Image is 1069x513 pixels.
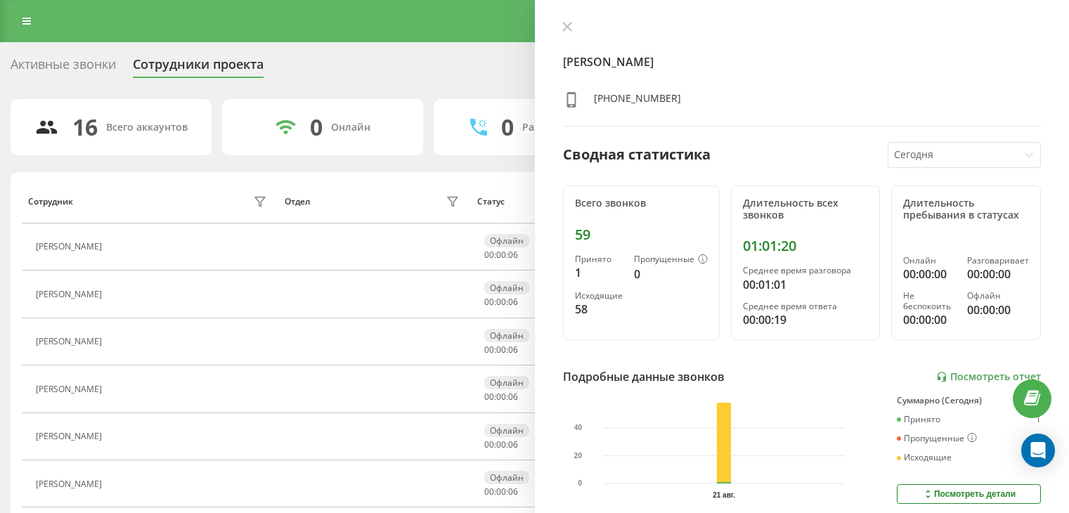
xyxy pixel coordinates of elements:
div: Среднее время ответа [743,301,869,311]
div: 1 [1036,415,1041,424]
text: 0 [578,479,582,487]
div: Пропущенные [634,254,708,266]
div: Принято [575,254,623,264]
div: Не беспокоить [903,291,956,311]
div: Подробные данные звонков [563,368,725,385]
h4: [PERSON_NAME] [563,53,1042,70]
div: [PERSON_NAME] [36,431,105,441]
div: [PERSON_NAME] [36,242,105,252]
span: 00 [484,249,494,261]
span: 06 [508,391,518,403]
div: Разговаривают [522,122,599,134]
div: Онлайн [331,122,370,134]
a: Посмотреть отчет [936,371,1041,383]
div: 0 [634,266,708,283]
text: 40 [574,424,582,431]
span: 00 [496,249,506,261]
span: 06 [508,296,518,308]
div: Офлайн [484,329,529,342]
span: 00 [484,486,494,498]
div: : : [484,345,518,355]
div: Разговаривает [967,256,1029,266]
div: Офлайн [484,376,529,389]
div: Всего аккаунтов [106,122,188,134]
div: Исходящие [897,453,952,462]
div: 0 [1036,433,1041,444]
span: 00 [484,344,494,356]
div: Офлайн [484,234,529,247]
div: : : [484,440,518,450]
div: Open Intercom Messenger [1021,434,1055,467]
div: 00:00:00 [967,301,1029,318]
div: Исходящие [575,291,623,301]
span: 00 [484,391,494,403]
span: 06 [508,249,518,261]
span: 00 [496,344,506,356]
div: 00:00:19 [743,311,869,328]
span: 06 [508,439,518,450]
div: [PERSON_NAME] [36,290,105,299]
div: 00:00:00 [903,266,956,283]
div: Сводная статистика [563,144,711,165]
div: Среднее время разговора [743,266,869,275]
div: Длительность всех звонков [743,197,869,221]
div: Активные звонки [11,57,116,79]
span: 06 [508,344,518,356]
span: 00 [484,296,494,308]
div: 0 [501,114,514,141]
div: Принято [897,415,940,424]
div: Офлайн [484,471,529,484]
span: 00 [496,391,506,403]
div: Офлайн [484,424,529,437]
div: 59 [575,226,708,243]
button: Посмотреть детали [897,484,1041,504]
div: 01:01:20 [743,238,869,254]
div: Сотрудник [28,197,73,207]
div: Статус [477,197,505,207]
div: [PERSON_NAME] [36,384,105,394]
div: Пропущенные [897,433,977,444]
div: Всего звонков [575,197,708,209]
div: 00:00:00 [903,311,956,328]
div: Отдел [285,197,310,207]
span: 06 [508,486,518,498]
span: 00 [484,439,494,450]
div: Длительность пребывания в статусах [903,197,1029,221]
text: 20 [574,452,582,460]
div: [PERSON_NAME] [36,337,105,346]
text: 21 авг. [713,491,735,499]
span: 00 [496,296,506,308]
div: 00:01:01 [743,276,869,293]
div: [PERSON_NAME] [36,479,105,489]
div: 00:00:00 [967,266,1029,283]
div: : : [484,392,518,402]
div: : : [484,487,518,497]
div: Офлайн [484,281,529,294]
div: 58 [575,301,623,318]
div: [PHONE_NUMBER] [594,91,681,112]
div: 16 [72,114,98,141]
div: 1 [575,264,623,281]
div: : : [484,250,518,260]
span: 00 [496,439,506,450]
div: 0 [310,114,323,141]
div: Суммарно (Сегодня) [897,396,1041,405]
div: Сотрудники проекта [133,57,264,79]
div: Посмотреть детали [922,488,1016,500]
span: 00 [496,486,506,498]
div: Онлайн [903,256,956,266]
div: Офлайн [967,291,1029,301]
div: : : [484,297,518,307]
